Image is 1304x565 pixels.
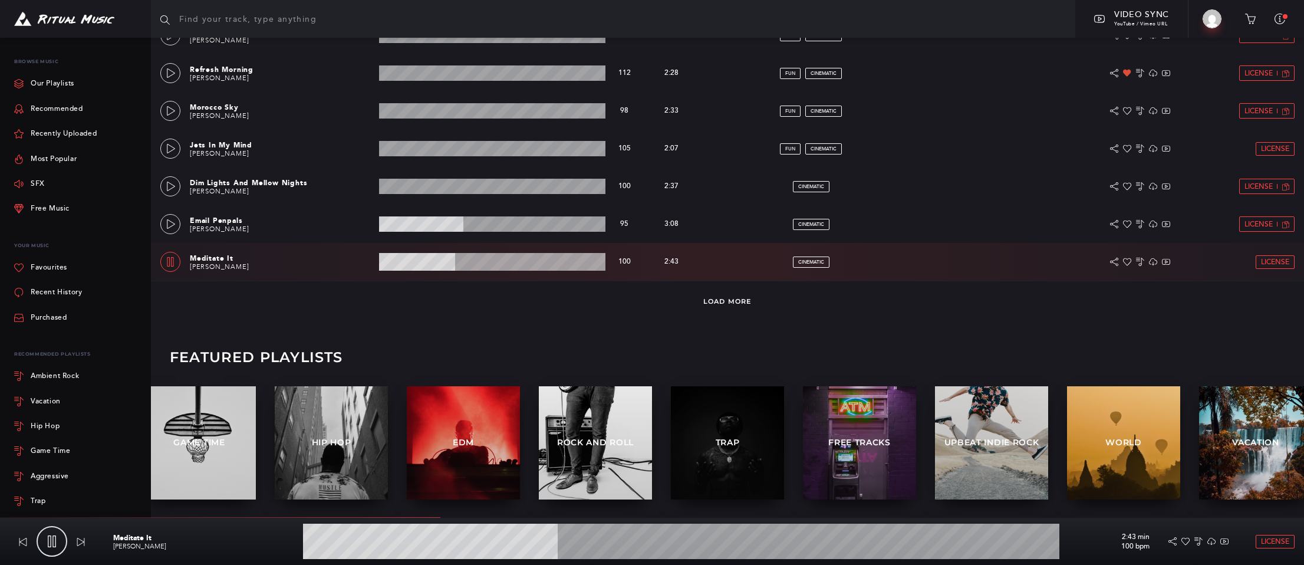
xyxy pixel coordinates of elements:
p: Meditate It [113,533,298,543]
span: YouTube / Vimeo URL [1114,21,1167,27]
a: Purchased [14,306,67,330]
div: Aggressive [31,473,69,480]
div: Game Time [31,448,70,455]
a: Free Tracks [803,386,916,500]
a: EDM [407,386,520,500]
span: fun [785,71,795,76]
p: 98 [610,107,638,115]
span: License [1261,145,1289,153]
span: License [1244,107,1273,115]
span: cinematic [811,109,837,114]
p: 100 bpm [1064,543,1150,551]
span: cinematic [798,222,824,227]
p: 3:08 [648,219,695,229]
img: Tony Tran [1203,9,1221,28]
a: Upbeat Indie Rock [935,386,1048,500]
p: 2:43 [648,257,695,267]
a: Recent History [14,280,82,305]
span: License [1244,32,1273,40]
a: Trap [14,489,141,514]
span: fun [785,109,795,114]
a: [PERSON_NAME] [190,37,249,44]
p: 100 [610,182,638,190]
a: Vacation [14,389,141,413]
span: License [1261,258,1289,266]
p: 95 [610,220,638,228]
p: Meditate It [190,253,374,264]
a: Load More [703,297,752,306]
span: cinematic [811,146,837,152]
a: Rock and Roll [539,386,652,500]
a: [PERSON_NAME] [190,225,249,233]
a: Favourites [14,255,67,280]
div: Ambient Rock [31,373,79,380]
a: Aggressive [14,464,141,489]
p: Refresh Morning [190,64,374,75]
a: [PERSON_NAME] [190,112,249,120]
span: cinematic [798,259,824,265]
a: Our Playlists [14,71,74,96]
span: License [1244,221,1273,228]
a: [PERSON_NAME] [113,543,166,550]
a: Ambient Rock [14,364,141,389]
span: Video Sync [1114,9,1169,19]
a: Most Popular [14,146,77,171]
p: 2:43 min [1064,532,1150,543]
a: Game Time [14,439,141,464]
p: Your Music [14,236,141,255]
div: Vacation [31,398,61,405]
div: Recommended Playlists [14,344,141,364]
a: Recently Uploaded [14,121,97,146]
div: Hip Hop [31,423,60,430]
p: Jets In My Mind [190,140,374,150]
p: 112 [610,69,638,77]
p: 100 [610,258,638,266]
p: Browse Music [14,52,141,71]
h3: Featured Playlists [170,349,343,366]
p: 2:33 [648,106,695,116]
a: Free Music [14,196,70,221]
a: [PERSON_NAME] [190,263,249,271]
p: Email Penpals [190,215,374,226]
a: Game Time [143,386,256,500]
a: SFX [14,172,45,196]
a: Trap [671,386,784,500]
span: License [1261,538,1289,546]
a: Hip Hop [275,386,388,500]
span: fun [785,146,795,152]
span: License [1244,70,1273,77]
span: License [1244,183,1273,190]
a: Recommended [14,97,83,121]
a: [PERSON_NAME] [190,74,249,82]
p: 2:07 [648,143,695,154]
a: [PERSON_NAME] [190,188,249,195]
img: Ritual Music [14,12,114,27]
p: 2:28 [648,68,695,78]
p: 2:37 [648,181,695,192]
p: Dim Lights And Mellow Nights [190,178,374,188]
p: Morocco Sky [190,102,374,113]
span: cinematic [798,184,824,189]
div: Trap [31,498,45,505]
p: 105 [610,144,638,153]
span: cinematic [811,71,837,76]
a: [PERSON_NAME] [190,150,249,157]
a: World [1067,386,1180,500]
a: Hip Hop [14,414,141,439]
